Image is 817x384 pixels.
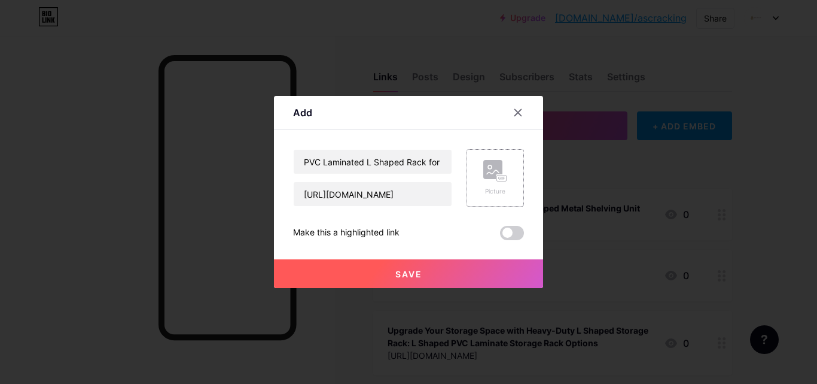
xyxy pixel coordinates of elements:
[293,226,400,240] div: Make this a highlighted link
[293,105,312,120] div: Add
[483,187,507,196] div: Picture
[274,259,543,288] button: Save
[294,182,452,206] input: URL
[294,150,452,174] input: Title
[395,269,422,279] span: Save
